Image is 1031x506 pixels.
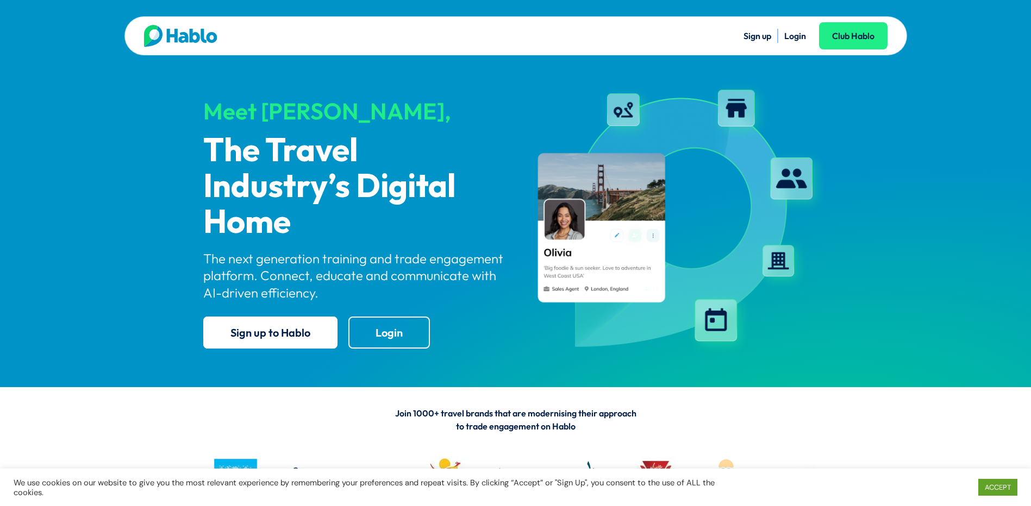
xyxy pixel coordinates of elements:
a: Sign up [743,30,771,41]
img: Hablo logo main 2 [144,25,217,47]
div: We use cookies on our website to give you the most relevant experience by remembering your prefer... [14,478,716,497]
a: Club Hablo [819,22,888,49]
span: Join 1000+ travel brands that are modernising their approach to trade engagement on Hablo [395,408,636,432]
a: Login [784,30,806,41]
p: The Travel Industry’s Digital Home [203,134,507,241]
a: Sign up to Hablo [203,317,338,349]
div: Meet [PERSON_NAME], [203,99,507,124]
img: hablo-profile-image [525,81,828,358]
a: ACCEPT [978,479,1017,496]
a: Login [348,317,430,349]
p: The next generation training and trade engagement platform. Connect, educate and communicate with... [203,250,507,301]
